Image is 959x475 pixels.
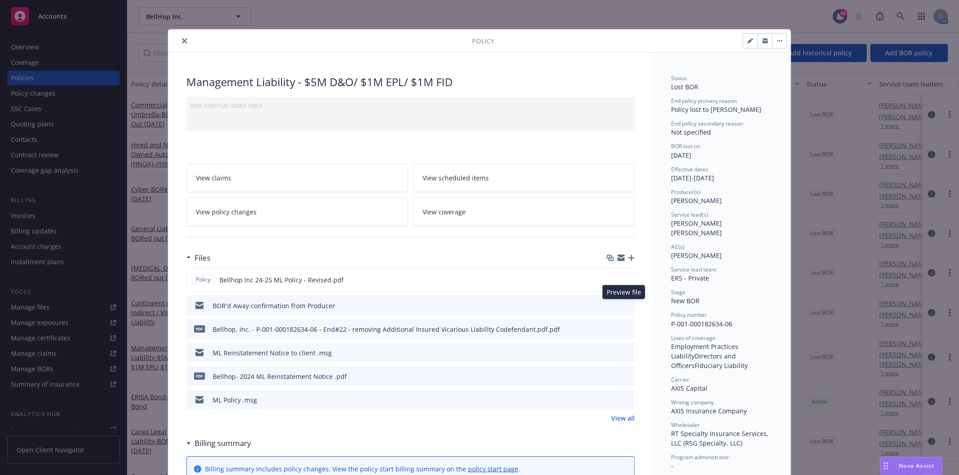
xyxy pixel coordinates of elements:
[671,429,770,447] span: RT Specialty Insurance Services, LLC (RSG Specialty, LLC)
[219,275,344,285] span: Bellhop Inc 24-25 ML Policy - Revised.pdf
[671,398,714,406] span: Writing company
[611,413,635,423] a: View all
[671,74,687,82] span: Status
[186,252,210,264] div: Files
[186,437,251,449] div: Billing summary
[671,274,709,282] span: ERS - Private
[194,276,212,284] span: Policy
[609,325,616,334] button: download file
[671,461,673,470] span: -
[195,437,251,449] h3: Billing summary
[671,296,700,305] span: New BOR
[671,288,686,296] span: Stage
[186,164,408,192] a: View claims
[881,457,892,475] div: Drag to move
[671,311,707,319] span: Policy number
[196,207,257,217] span: View policy changes
[190,101,631,110] div: Add internal notes here...
[671,97,737,105] span: End policy primary reason
[671,165,708,173] span: Effective dates
[414,198,635,226] a: View coverage
[213,372,347,381] div: Bellhop- 2024 ML Reinstatement Notice .pdf
[603,285,645,299] div: Preview file
[213,395,257,405] div: ML Policy .msg
[213,348,332,358] div: ML Reinstatement Notice to client .msg
[194,325,205,332] span: pdf
[623,348,631,358] button: preview file
[623,275,631,285] button: preview file
[609,372,616,381] button: download file
[671,243,685,251] span: AC(s)
[671,251,722,260] span: [PERSON_NAME]
[609,348,616,358] button: download file
[186,74,635,90] div: Management Liability - $5M D&O/ $1M EPL/ $1M FID
[671,407,747,415] span: AXIS Insurance Company
[423,173,489,183] span: View scheduled items
[414,164,635,192] a: View scheduled items
[671,165,773,183] div: [DATE] - [DATE]
[671,266,716,273] span: Service lead team
[671,334,716,342] span: Lines of coverage
[186,198,408,226] a: View policy changes
[468,465,518,473] a: policy start page
[194,373,205,379] span: pdf
[205,464,520,474] div: Billing summary includes policy changes. View the policy start billing summary on the .
[671,421,700,429] span: Wholesaler
[671,342,740,360] span: Employment Practices Liability
[195,252,210,264] h3: Files
[671,453,729,461] span: Program administrator
[671,188,701,196] span: Producer(s)
[671,384,707,393] span: AXIS Capital
[671,320,732,328] span: P-001-000182634-06
[623,372,631,381] button: preview file
[671,142,700,150] span: BOR lost on
[213,301,335,310] div: BOR'd Away confirmation from Producer
[671,151,691,160] span: [DATE]
[472,36,494,46] span: Policy
[623,325,631,334] button: preview file
[671,211,708,218] span: Service lead(s)
[609,395,616,405] button: download file
[899,462,935,470] span: Nova Assist
[671,352,738,370] span: Directors and Officers
[196,173,231,183] span: View claims
[623,395,631,405] button: preview file
[671,105,761,114] span: Policy lost to [PERSON_NAME]
[213,325,560,334] div: Bellhop, Inc. - P-001-000182634-06 - End#22 - removing Additional Insured Vicarious LIability Cod...
[671,128,711,136] span: Not specified
[671,196,722,205] span: [PERSON_NAME]
[671,120,743,127] span: End policy secondary reason
[880,457,943,475] button: Nova Assist
[671,82,698,91] span: Lost BOR
[423,207,466,217] span: View coverage
[671,219,724,237] span: [PERSON_NAME] [PERSON_NAME]
[609,301,616,310] button: download file
[179,35,190,46] button: close
[695,361,748,370] span: Fiduciary Liability
[623,301,631,310] button: preview file
[608,275,615,285] button: download file
[671,376,689,383] span: Carrier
